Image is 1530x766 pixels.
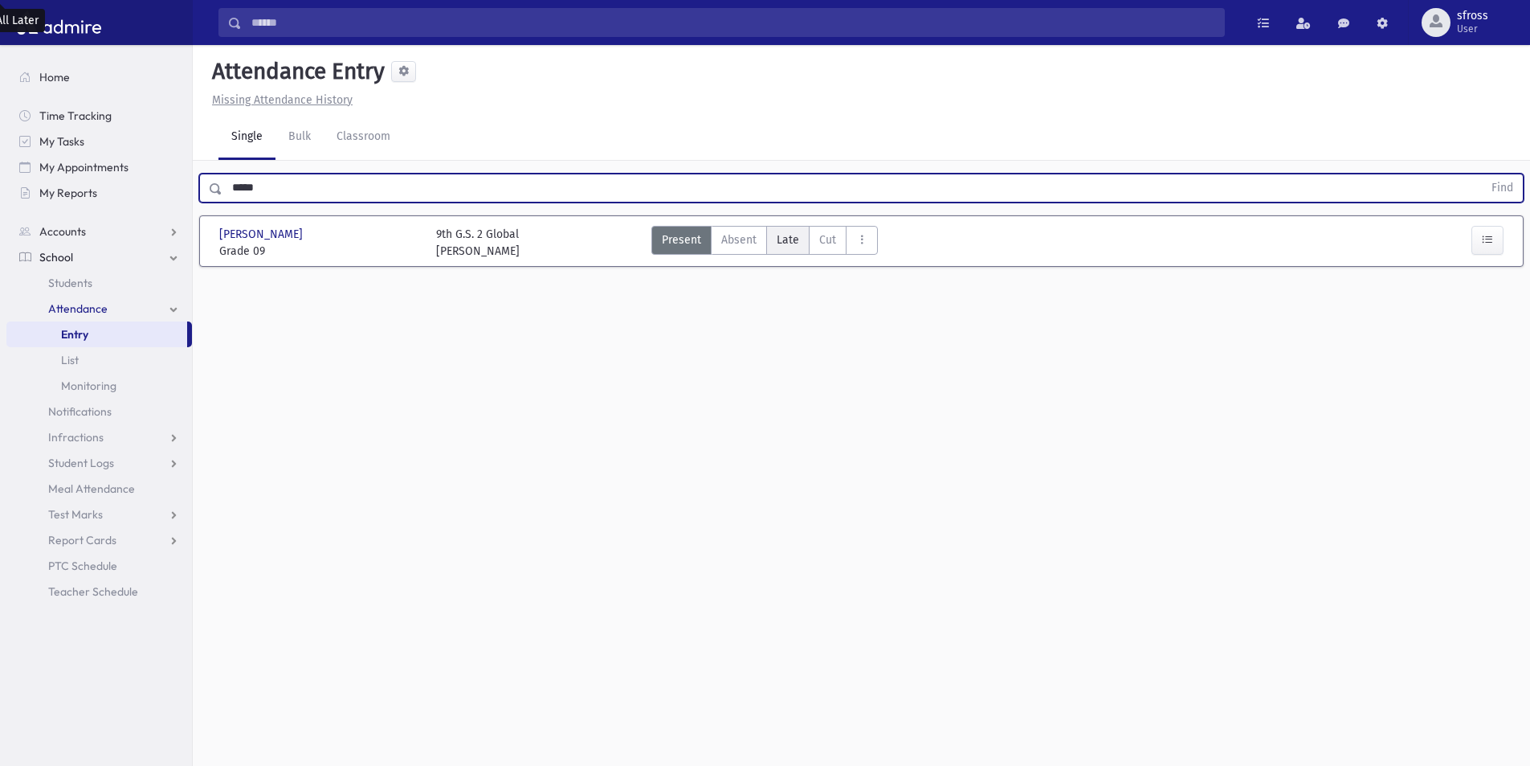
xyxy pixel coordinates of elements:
span: Teacher Schedule [48,584,138,599]
span: Home [39,70,70,84]
a: My Appointments [6,154,192,180]
span: Late [777,231,799,248]
span: PTC Schedule [48,559,117,573]
img: AdmirePro [13,6,105,39]
a: Notifications [6,399,192,424]
span: School [39,250,73,264]
h5: Attendance Entry [206,58,385,85]
button: Find [1482,174,1523,202]
span: Monitoring [61,379,116,393]
span: User [1457,23,1488,35]
a: Accounts [6,219,192,244]
span: sfross [1457,10,1488,23]
span: List [61,353,79,367]
a: My Reports [6,180,192,206]
a: My Tasks [6,129,192,154]
a: Infractions [6,424,192,450]
a: Monitoring [6,373,192,399]
a: Teacher Schedule [6,579,192,604]
span: My Appointments [39,160,129,174]
span: Grade 09 [219,243,420,260]
u: Missing Attendance History [212,93,353,107]
span: Report Cards [48,533,116,547]
a: Report Cards [6,527,192,553]
a: Student Logs [6,450,192,476]
a: Entry [6,322,187,347]
input: Search [242,8,1224,37]
a: Classroom [324,115,403,160]
span: Present [662,231,701,248]
span: Infractions [48,430,104,444]
a: Missing Attendance History [206,93,353,107]
a: Single [218,115,275,160]
div: AttTypes [651,226,878,260]
span: Students [48,276,92,290]
a: Attendance [6,296,192,322]
span: My Reports [39,186,97,200]
a: List [6,347,192,373]
a: Meal Attendance [6,476,192,502]
span: Accounts [39,224,86,239]
a: Bulk [275,115,324,160]
span: Meal Attendance [48,481,135,496]
div: 9th G.S. 2 Global [PERSON_NAME] [436,226,520,260]
span: Student Logs [48,456,114,470]
span: [PERSON_NAME] [219,226,306,243]
span: Absent [721,231,757,248]
span: Attendance [48,301,108,316]
a: Home [6,64,192,90]
span: Time Tracking [39,109,112,123]
span: Test Marks [48,507,103,522]
span: Entry [61,327,88,342]
a: PTC Schedule [6,553,192,579]
a: Test Marks [6,502,192,527]
a: Students [6,270,192,296]
span: My Tasks [39,134,84,149]
a: Time Tracking [6,103,192,129]
span: Cut [819,231,836,248]
span: Notifications [48,404,112,419]
a: School [6,244,192,270]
